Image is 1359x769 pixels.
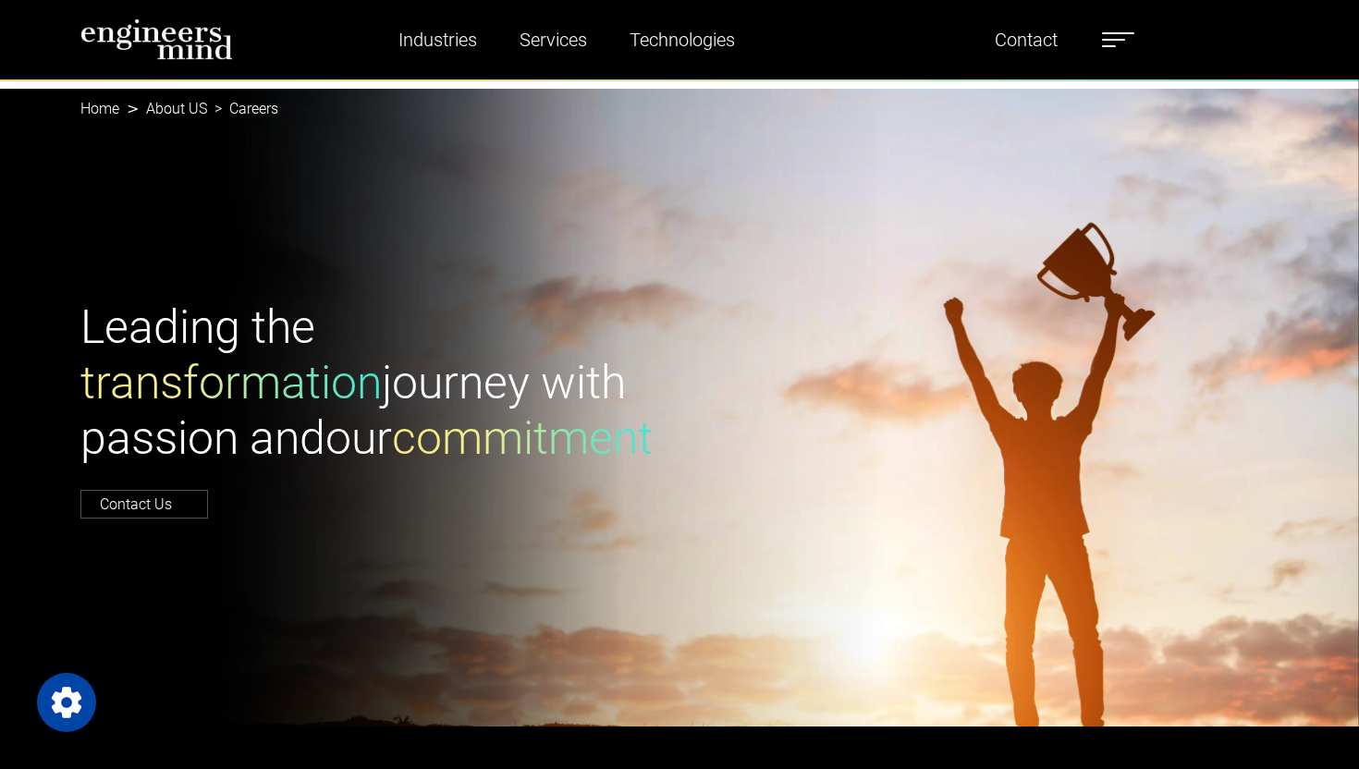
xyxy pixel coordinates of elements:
[392,411,653,465] span: commitment
[622,18,742,61] a: Technologies
[391,18,484,61] a: Industries
[80,89,1279,129] nav: breadcrumb
[207,98,278,120] li: Careers
[146,100,207,117] a: About US
[80,100,119,117] a: Home
[80,299,668,466] h1: Leading the journey with passion and our
[80,18,233,60] img: logo
[80,356,382,409] span: transformation
[512,18,594,61] a: Services
[80,490,208,519] a: Contact Us
[987,18,1065,61] a: Contact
